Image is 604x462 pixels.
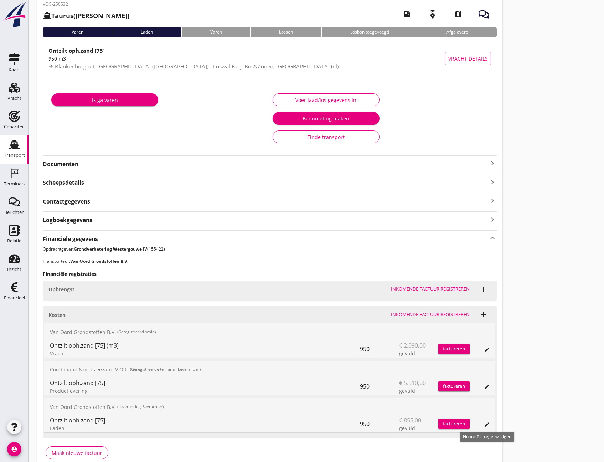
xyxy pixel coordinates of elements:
div: Maak nieuwe factuur [52,449,102,457]
button: Inkomende factuur registreren [388,310,473,320]
span: Blankenburgput, [GEOGRAPHIC_DATA] ([GEOGRAPHIC_DATA]) - Loswal Fa. J. Bos&Zonen, [GEOGRAPHIC_DATA... [55,63,339,70]
small: (Leverancier, Bevrachter) [117,404,164,410]
strong: Logboekgegevens [43,216,92,224]
strong: Grondverbetering Westergouwe IV [74,246,147,252]
i: keyboard_arrow_right [488,177,497,187]
i: add [479,310,487,319]
strong: Taurus [51,11,73,20]
button: Maak nieuwe factuur [46,446,108,459]
strong: Contactgegevens [43,197,90,206]
div: 950 [360,378,399,395]
small: (Geregistreerd schip) [117,329,156,335]
div: Berichten [4,210,25,215]
button: factureren [438,381,470,391]
i: edit [484,347,490,353]
strong: Kosten [48,312,66,318]
div: gevuld [399,425,438,432]
div: factureren [438,420,470,427]
div: Financieel [4,296,25,300]
span: € 2.090,00 [399,341,426,350]
i: local_gas_station [397,4,417,24]
div: Ontzilt oph.zand [75] (m3) [50,341,360,350]
button: factureren [438,419,470,429]
i: keyboard_arrow_right [488,196,497,206]
div: 950 [360,415,399,432]
div: Productlevering [50,387,360,395]
div: Losbon toegevoegd [321,27,418,37]
h3: Financiële registraties [43,270,497,278]
div: Varen [181,27,251,37]
div: 950 [360,340,399,358]
h2: ([PERSON_NAME]) [43,11,129,21]
span: € 855,00 [399,416,421,425]
div: gevuld [399,387,438,395]
div: Ik ga varen [57,96,153,104]
i: keyboard_arrow_right [488,159,497,168]
div: Einde transport [279,133,373,141]
div: Ontzilt oph.zand [75] [50,416,360,425]
i: map [448,4,468,24]
strong: Ontzilt oph.zand [75] [48,47,105,54]
p: VOG-250532 [43,1,129,7]
strong: Opbrengst [48,286,74,293]
button: Inkomende factuur registreren [388,284,473,294]
div: Ontzilt oph.zand [75] [50,379,360,387]
button: Ik ga varen [51,93,158,106]
button: factureren [438,344,470,354]
small: (Geregistreerde terminal, Leverancier) [130,366,201,373]
div: Van Oord Grondstoffen B.V. [44,398,495,415]
strong: Scheepsdetails [43,179,84,187]
div: Inkomende factuur registreren [391,311,470,318]
div: Beunmeting maken [278,115,374,122]
div: Laden [112,27,181,37]
button: Vracht details [445,52,491,65]
i: account_circle [7,442,21,456]
div: Lossen [250,27,321,37]
div: Terminals [4,181,25,186]
img: logo-small.a267ee39.svg [1,2,27,28]
div: Voer laad/los gegevens in [279,96,373,104]
strong: Financiële gegevens [43,235,98,243]
strong: Van Oord Grondstoffen B.V. [70,258,128,264]
i: keyboard_arrow_right [488,215,497,224]
div: Inzicht [7,267,21,272]
i: keyboard_arrow_up [488,233,497,243]
div: Combinatie Noordzeezand V.O.F. [44,361,495,378]
div: Vracht [7,96,21,101]
button: Einde transport [273,130,380,143]
div: factureren [438,345,470,353]
div: factureren [438,383,470,390]
div: Van Oord Grondstoffen B.V. [44,323,495,340]
div: Laden [50,425,360,432]
p: Transporteur: [43,258,497,265]
div: Kaart [9,67,20,72]
button: Voer laad/los gegevens in [273,93,380,106]
p: Opdrachtgever: (155422) [43,246,497,252]
div: 950 m3 [48,55,445,62]
i: edit [484,384,490,390]
span: Vracht details [448,55,488,62]
div: Inkomende factuur registreren [391,286,470,293]
div: Transport [4,153,25,158]
div: Afgeleverd [418,27,497,37]
div: gevuld [399,350,438,357]
div: Relatie [7,238,21,243]
div: Varen [43,27,112,37]
i: emergency_share [423,4,443,24]
i: add [479,285,487,293]
div: Vracht [50,350,360,357]
button: Beunmeting maken [273,112,380,125]
span: € 5.510,00 [399,379,426,387]
strong: Documenten [43,160,488,168]
div: Capaciteit [4,124,25,129]
i: edit [484,422,490,427]
a: Ontzilt oph.zand [75]950 m3Blankenburgput, [GEOGRAPHIC_DATA] ([GEOGRAPHIC_DATA]) - Loswal Fa. J. ... [43,43,497,74]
